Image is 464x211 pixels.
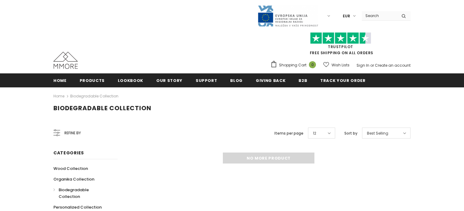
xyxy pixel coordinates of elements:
span: Wood Collection [53,166,88,171]
a: Wish Lists [323,60,350,70]
span: Biodegradable Collection [53,104,151,112]
span: Lookbook [118,78,143,83]
a: Trustpilot [328,44,353,49]
span: Categories [53,150,84,156]
span: Biodegradable Collection [59,187,89,199]
a: support [196,73,217,87]
span: FREE SHIPPING ON ALL ORDERS [270,35,411,55]
span: Blog [230,78,243,83]
a: Javni Razpis [257,13,318,18]
a: Home [53,73,67,87]
span: Refine by [64,130,81,136]
label: Sort by [344,130,357,136]
a: Organika Collection [53,174,94,185]
a: Shopping Cart 0 [270,61,319,70]
span: EUR [343,13,350,19]
a: Wood Collection [53,163,88,174]
a: Create an account [375,63,411,68]
a: Home [53,93,64,100]
span: Shopping Cart [279,62,306,68]
span: Our Story [156,78,183,83]
span: Personalized Collection [53,204,102,210]
span: Home [53,78,67,83]
a: Biodegradable Collection [53,185,111,202]
span: Wish Lists [332,62,350,68]
span: Organika Collection [53,176,94,182]
label: Items per page [274,130,303,136]
span: Track your order [320,78,365,83]
a: Blog [230,73,243,87]
a: B2B [299,73,307,87]
a: Our Story [156,73,183,87]
span: Best Selling [367,130,388,136]
span: support [196,78,217,83]
a: Sign In [357,63,369,68]
a: Lookbook [118,73,143,87]
a: Track your order [320,73,365,87]
img: Trust Pilot Stars [310,32,371,44]
a: Biodegradable Collection [70,93,118,99]
span: 12 [313,130,316,136]
span: Giving back [256,78,285,83]
span: 0 [309,61,316,68]
img: Javni Razpis [257,5,318,27]
span: or [370,63,374,68]
span: B2B [299,78,307,83]
img: MMORE Cases [53,52,78,69]
input: Search Site [362,11,397,20]
a: Giving back [256,73,285,87]
a: Products [80,73,105,87]
span: Products [80,78,105,83]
